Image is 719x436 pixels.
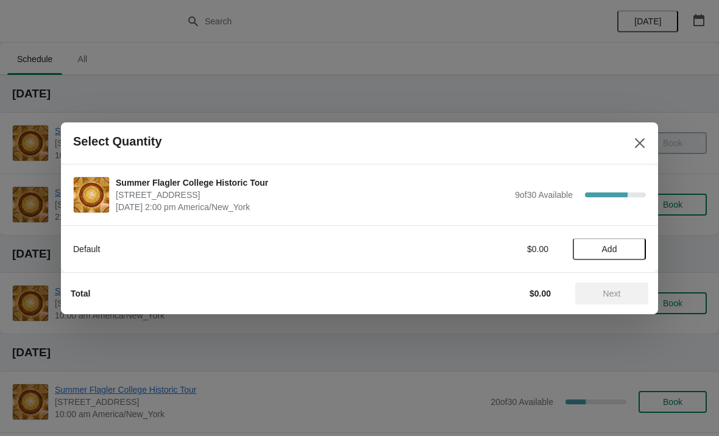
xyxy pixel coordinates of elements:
span: [STREET_ADDRESS] [116,189,509,201]
strong: Total [71,289,90,298]
span: Add [602,244,617,254]
img: Summer Flagler College Historic Tour | 74 King Street, St. Augustine, FL, USA | September 18 | 2:... [74,177,109,213]
span: Summer Flagler College Historic Tour [116,177,509,189]
button: Close [629,132,651,154]
strong: $0.00 [530,289,551,298]
span: 9 of 30 Available [515,190,573,200]
span: [DATE] 2:00 pm America/New_York [116,201,509,213]
div: Default [73,243,411,255]
div: $0.00 [436,243,548,255]
h2: Select Quantity [73,135,162,149]
button: Add [573,238,646,260]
